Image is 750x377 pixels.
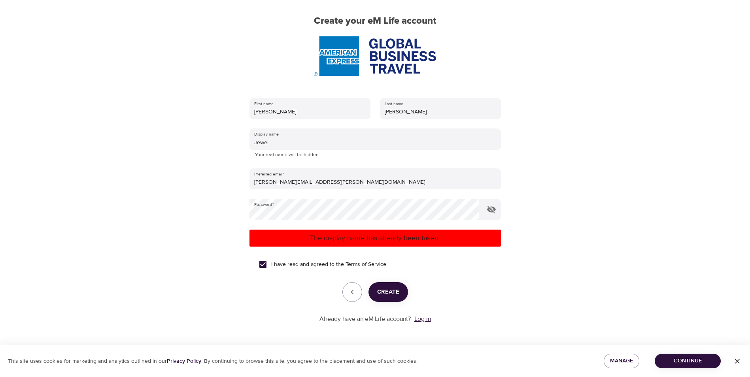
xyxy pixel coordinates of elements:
[346,260,386,269] a: Terms of Service
[167,358,201,365] a: Privacy Policy
[604,354,639,368] button: Manage
[255,151,495,159] p: Your real name will be hidden.
[655,354,721,368] button: Continue
[661,356,714,366] span: Continue
[314,36,436,76] img: AmEx%20GBT%20logo.png
[414,315,431,323] a: Log in
[368,282,408,302] button: Create
[237,15,514,27] h2: Create your eM Life account
[377,287,399,297] span: Create
[253,233,498,243] p: The display name has already been taken.
[610,356,633,366] span: Manage
[319,315,411,324] p: Already have an eM Life account?
[271,260,386,269] span: I have read and agreed to the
